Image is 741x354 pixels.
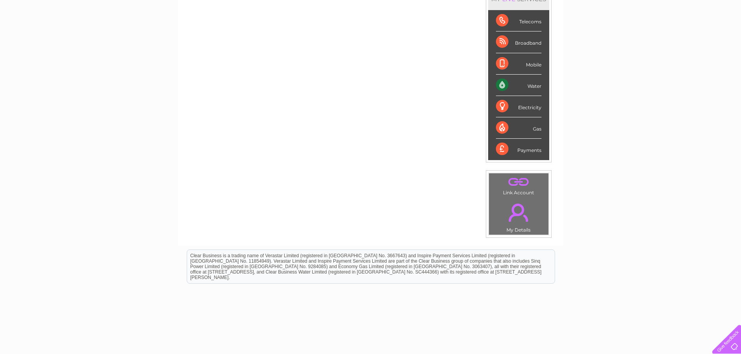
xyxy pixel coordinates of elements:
[496,75,541,96] div: Water
[26,20,66,44] img: logo.png
[491,199,547,226] a: .
[689,33,708,39] a: Contact
[489,197,549,235] td: My Details
[496,31,541,53] div: Broadband
[496,117,541,139] div: Gas
[187,4,555,38] div: Clear Business is a trading name of Verastar Limited (registered in [GEOGRAPHIC_DATA] No. 3667643...
[496,96,541,117] div: Electricity
[489,173,549,197] td: Link Account
[496,139,541,160] div: Payments
[594,4,648,14] a: 0333 014 3131
[715,33,734,39] a: Log out
[645,33,669,39] a: Telecoms
[491,175,547,189] a: .
[496,53,541,75] div: Mobile
[673,33,685,39] a: Blog
[496,10,541,31] div: Telecoms
[624,33,641,39] a: Energy
[604,33,619,39] a: Water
